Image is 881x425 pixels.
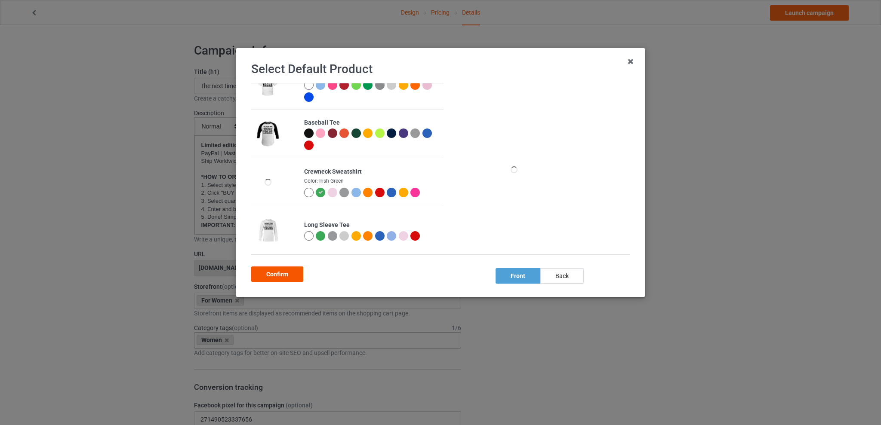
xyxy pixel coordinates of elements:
[375,80,385,90] img: heather_texture.png
[304,177,439,185] div: Color: Irish Green
[304,168,439,176] div: Crewneck Sweatshirt
[251,61,630,77] h1: Select Default Product
[410,128,420,138] img: heather_texture.png
[304,221,439,229] div: Long Sleeve Tee
[540,268,584,284] div: back
[304,119,439,127] div: Baseball Tee
[496,268,540,284] div: front
[251,266,303,282] div: Confirm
